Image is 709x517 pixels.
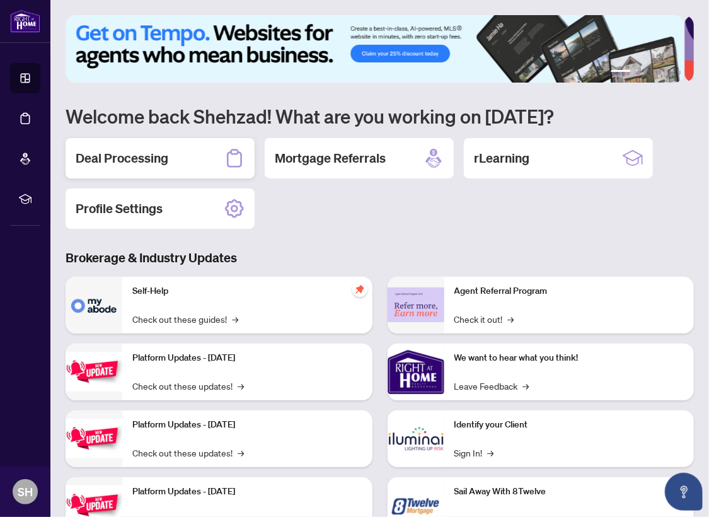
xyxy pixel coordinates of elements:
img: Identify your Client [388,410,444,467]
p: Sail Away With 8Twelve [454,485,684,499]
img: Platform Updates - July 8, 2025 [66,419,122,458]
a: Check out these updates!→ [132,446,244,460]
h2: Deal Processing [76,149,168,167]
button: 5 [666,70,671,75]
button: 3 [646,70,651,75]
img: Platform Updates - July 21, 2025 [66,352,122,392]
p: Platform Updates - [DATE] [132,351,362,365]
h2: rLearning [474,149,529,167]
h2: Profile Settings [76,200,163,218]
button: 2 [636,70,641,75]
a: Check out these updates!→ [132,379,244,393]
a: Check out these guides!→ [132,312,238,326]
p: Agent Referral Program [454,284,684,298]
a: Check it out!→ [454,312,514,326]
p: Platform Updates - [DATE] [132,485,362,499]
img: We want to hear what you think! [388,344,444,400]
span: → [508,312,514,326]
button: 4 [656,70,661,75]
p: Self-Help [132,284,362,298]
img: logo [10,9,40,33]
h1: Welcome back Shehzad! What are you working on [DATE]? [66,104,694,128]
a: Sign In!→ [454,446,494,460]
img: Slide 0 [66,15,684,83]
h2: Mortgage Referrals [275,149,386,167]
span: → [232,312,238,326]
a: Leave Feedback→ [454,379,529,393]
button: 1 [611,70,631,75]
span: SH [18,483,33,501]
img: Agent Referral Program [388,288,444,322]
span: → [523,379,529,393]
button: Open asap [665,473,703,511]
p: We want to hear what you think! [454,351,684,365]
span: → [488,446,494,460]
span: → [238,446,244,460]
p: Platform Updates - [DATE] [132,418,362,432]
span: pushpin [352,282,367,297]
span: → [238,379,244,393]
h3: Brokerage & Industry Updates [66,249,694,267]
button: 6 [676,70,681,75]
p: Identify your Client [454,418,684,432]
img: Self-Help [66,277,122,334]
